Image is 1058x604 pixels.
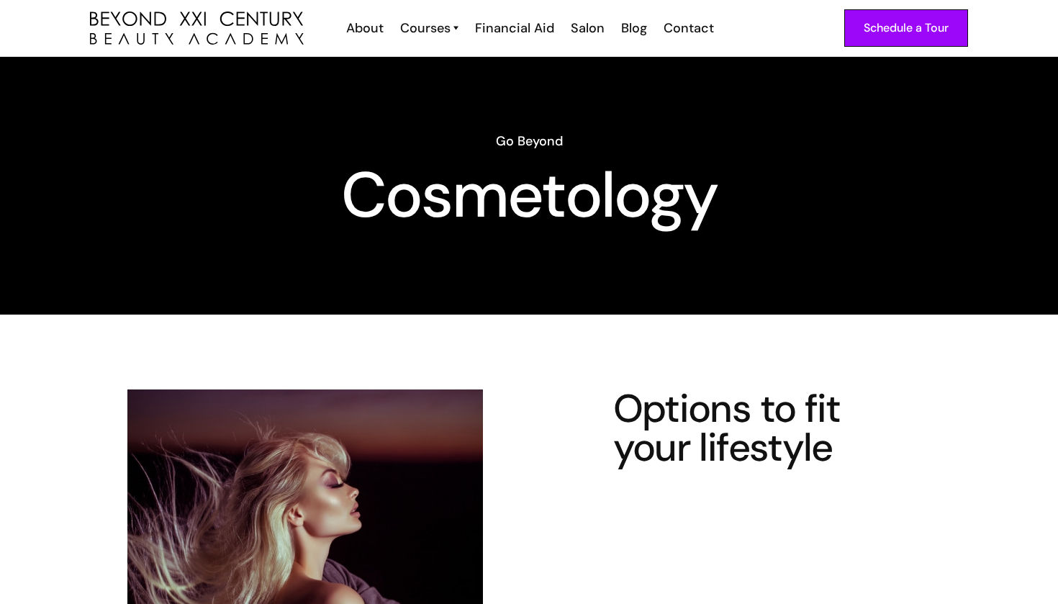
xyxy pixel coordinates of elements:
[613,389,894,467] h4: Options to fit your lifestyle
[90,169,968,221] h1: Cosmetology
[621,19,647,37] div: Blog
[561,19,612,37] a: Salon
[466,19,561,37] a: Financial Aid
[864,19,949,37] div: Schedule a Tour
[337,19,391,37] a: About
[571,19,605,37] div: Salon
[400,19,458,37] a: Courses
[654,19,721,37] a: Contact
[475,19,554,37] div: Financial Aid
[612,19,654,37] a: Blog
[90,12,304,45] img: beyond 21st century beauty academy logo
[346,19,384,37] div: About
[90,132,968,150] h6: Go Beyond
[400,19,451,37] div: Courses
[664,19,714,37] div: Contact
[90,12,304,45] a: home
[844,9,968,47] a: Schedule a Tour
